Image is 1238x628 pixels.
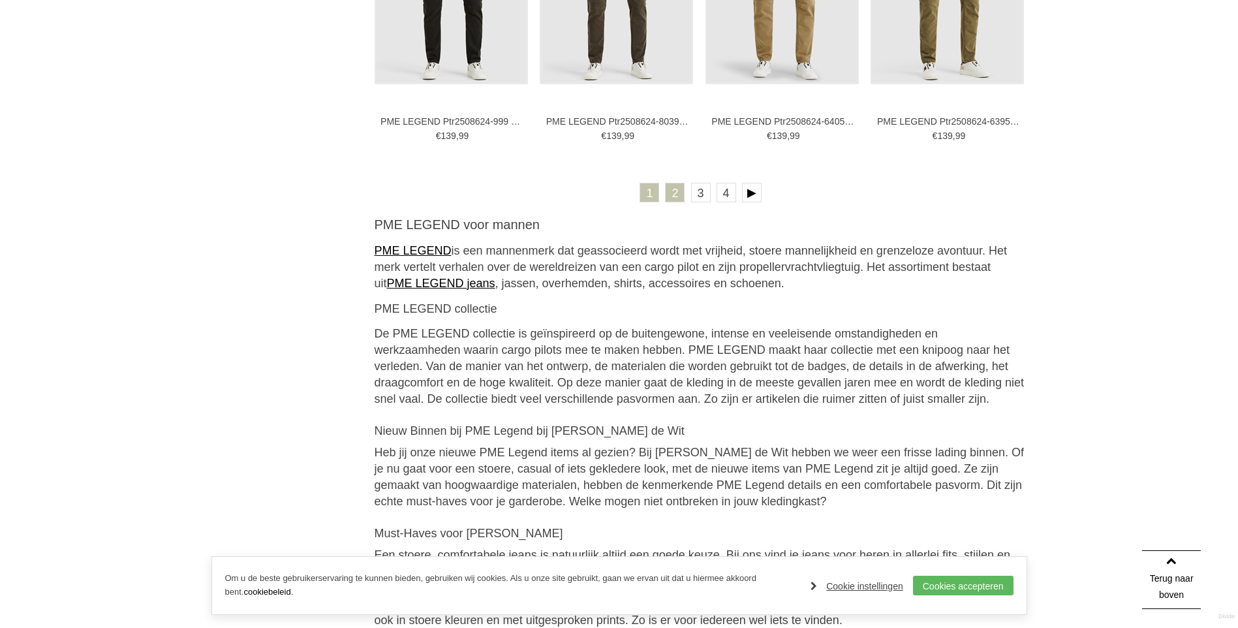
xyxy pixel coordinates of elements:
a: PME LEGEND Ptr2508624-6395 Broeken en Pantalons [877,116,1021,127]
a: 2 [665,183,685,202]
a: PME LEGEND jeans [387,277,495,290]
a: PME LEGEND Ptr2508624-8039 Broeken en Pantalons [546,116,690,127]
span: € [436,131,441,141]
a: Terug naar boven [1142,550,1201,609]
span: € [601,131,606,141]
a: PME LEGEND [375,244,452,257]
a: 3 [691,183,711,202]
span: € [767,131,772,141]
a: 1 [640,183,659,202]
span: 139 [937,131,952,141]
span: 99 [955,131,966,141]
a: PME LEGEND Ptr2508624-999 Broeken en Pantalons [380,116,524,127]
a: Divide [1218,608,1235,625]
span: 139 [441,131,456,141]
a: PME LEGEND Ptr2508624-6405 Broeken en Pantalons [711,116,855,127]
span: € [933,131,938,141]
h3: Nieuw Binnen bij PME Legend bij [PERSON_NAME] de Wit [375,424,1027,438]
a: 4 [717,183,736,202]
span: 139 [772,131,787,141]
h3: PME LEGEND collectie [375,302,1027,316]
span: 99 [790,131,800,141]
h3: Must-Haves voor [PERSON_NAME] [375,526,1027,541]
div: De PME LEGEND collectie is geïnspireerd op de buitengewone, intense en veeleisende omstandigheden... [375,326,1027,407]
span: , [456,131,459,141]
span: 139 [606,131,621,141]
span: , [621,131,624,141]
span: 99 [459,131,469,141]
a: cookiebeleid [243,587,290,597]
span: 99 [624,131,634,141]
div: is een mannenmerk dat geassocieerd wordt met vrijheid, stoere mannelijkheid en grenzeloze avontuu... [375,243,1027,292]
h2: PME LEGEND voor mannen [375,217,1027,233]
a: Cookies accepteren [913,576,1014,595]
span: , [953,131,955,141]
p: Om u de beste gebruikerservaring te kunnen bieden, gebruiken wij cookies. Als u onze site gebruik... [225,572,798,599]
span: , [787,131,790,141]
a: Cookie instellingen [811,576,903,596]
